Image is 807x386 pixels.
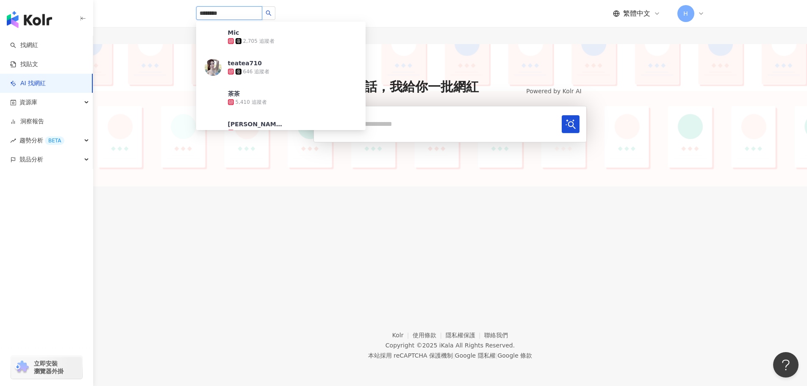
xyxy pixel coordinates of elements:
[453,352,455,359] span: |
[243,38,275,45] div: 2,705 追蹤者
[497,352,532,359] a: Google 條款
[205,59,222,76] img: KOL Avatar
[10,138,16,144] span: rise
[10,60,38,69] a: 找貼文
[521,87,586,96] p: Powered by Kolr AI
[228,120,283,128] div: [PERSON_NAME]
[205,28,222,45] img: KOL Avatar
[236,129,267,136] div: 1,669 追蹤者
[7,11,52,28] img: logo
[19,131,64,150] span: 趨勢分析
[392,332,413,339] a: Kolr
[446,332,485,339] a: 隱私權保護
[368,350,532,361] span: 本站採用 reCAPTCHA 保護機制
[385,342,515,349] div: Copyright © 2025 All Rights Reserved.
[313,78,479,96] p: 給我一句話，我給你一批網紅
[10,117,44,126] a: 洞察報告
[266,10,272,16] span: search
[455,352,496,359] a: Google 隱私權
[228,89,240,98] div: 茶茶
[623,9,650,18] span: 繁體中文
[243,68,270,75] div: 646 追蹤者
[413,332,446,339] a: 使用條款
[34,360,64,375] span: 立即安裝 瀏覽器外掛
[10,41,38,50] a: search找網紅
[19,93,37,112] span: 資源庫
[439,342,454,349] a: iKala
[45,136,64,145] div: BETA
[683,9,688,18] span: H
[228,59,262,67] div: teatea710
[205,120,222,137] img: KOL Avatar
[484,332,508,339] a: 聯絡我們
[236,99,267,106] div: 5,410 追蹤者
[205,89,222,106] img: KOL Avatar
[228,28,239,37] div: Mic
[11,356,82,379] a: chrome extension立即安裝 瀏覽器外掛
[14,361,30,374] img: chrome extension
[496,352,498,359] span: |
[562,115,580,133] button: Search Button
[19,150,43,169] span: 競品分析
[10,79,46,88] a: AI 找網紅
[773,352,799,378] iframe: Help Scout Beacon - Open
